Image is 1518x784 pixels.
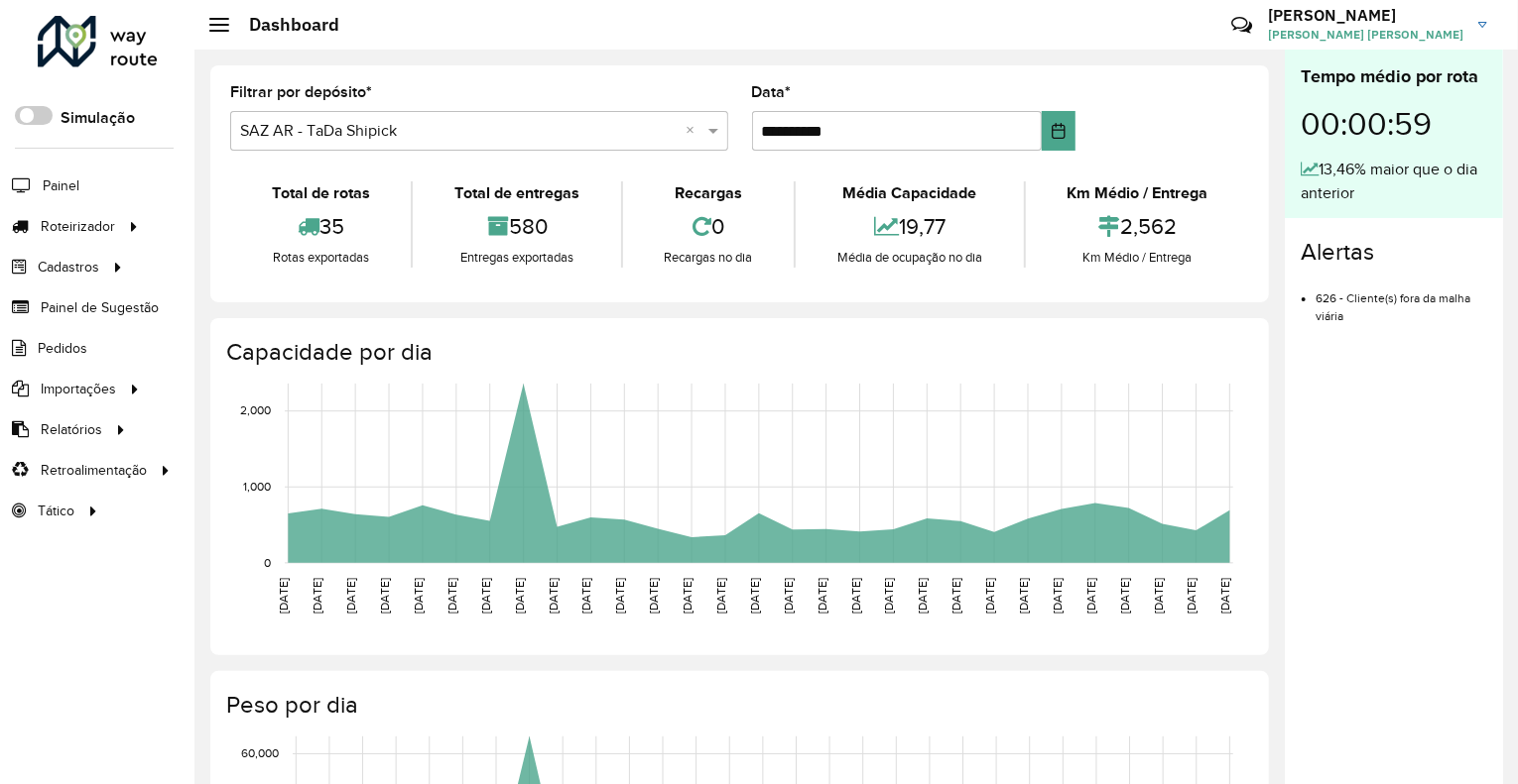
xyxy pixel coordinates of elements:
div: 35 [235,205,406,248]
span: Painel de Sugestão [41,297,159,318]
label: Simulação [61,106,135,130]
text: [DATE] [1017,578,1030,614]
h3: [PERSON_NAME] [1268,6,1463,25]
text: [DATE] [1219,578,1232,614]
span: [PERSON_NAME] [PERSON_NAME] [1268,26,1463,44]
text: [DATE] [412,578,425,614]
div: 580 [418,205,615,248]
span: Roteirizador [41,216,115,237]
text: [DATE] [782,578,795,614]
div: 13,46% maior que o dia anterior [1301,158,1487,205]
div: Tempo médio por rota [1301,63,1487,90]
li: 626 - Cliente(s) fora da malha viária [1316,275,1487,325]
span: Painel [43,175,79,196]
text: [DATE] [849,578,862,614]
label: Filtrar por depósito [230,80,372,104]
text: [DATE] [547,578,560,614]
text: [DATE] [344,578,357,614]
text: [DATE] [681,578,694,614]
span: Pedidos [38,338,87,359]
text: [DATE] [311,578,323,614]
div: Média de ocupação no dia [801,248,1018,268]
div: Entregas exportadas [418,248,615,268]
span: Relatórios [41,419,102,440]
label: Data [752,80,792,104]
text: [DATE] [883,578,896,614]
text: [DATE] [1186,578,1199,614]
text: [DATE] [277,578,290,614]
span: Cadastros [38,257,99,278]
text: 2,000 [240,404,271,417]
text: 60,000 [241,747,279,760]
div: 2,562 [1031,205,1244,248]
div: Km Médio / Entrega [1031,181,1244,205]
button: Choose Date [1042,111,1075,151]
div: Rotas exportadas [235,248,406,268]
div: 00:00:59 [1301,90,1487,158]
text: [DATE] [917,578,930,614]
div: Recargas no dia [628,248,789,268]
div: Média Capacidade [801,181,1018,205]
text: [DATE] [1084,578,1097,614]
text: [DATE] [613,578,626,614]
text: [DATE] [647,578,660,614]
a: Contato Rápido [1220,4,1263,47]
div: Recargas [628,181,789,205]
span: Tático [38,501,74,521]
span: Retroalimentação [41,460,147,481]
span: Importações [41,379,116,399]
text: [DATE] [748,578,761,614]
text: [DATE] [983,578,996,614]
text: [DATE] [378,578,391,614]
text: [DATE] [445,578,458,614]
div: 0 [628,205,789,248]
div: 19,77 [801,205,1018,248]
div: Total de rotas [235,181,406,205]
text: [DATE] [479,578,492,614]
text: [DATE] [579,578,592,614]
div: Total de entregas [418,181,615,205]
div: Km Médio / Entrega [1031,248,1244,268]
text: [DATE] [1152,578,1165,614]
h4: Capacidade por dia [226,338,1249,367]
text: [DATE] [816,578,828,614]
text: [DATE] [714,578,727,614]
h4: Peso por dia [226,691,1249,720]
h4: Alertas [1301,238,1487,267]
text: [DATE] [1051,578,1064,614]
text: 1,000 [243,481,271,494]
text: [DATE] [1118,578,1131,614]
text: 0 [264,556,271,569]
span: Clear all [687,119,703,143]
h2: Dashboard [229,14,339,36]
text: [DATE] [513,578,526,614]
text: [DATE] [949,578,962,614]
